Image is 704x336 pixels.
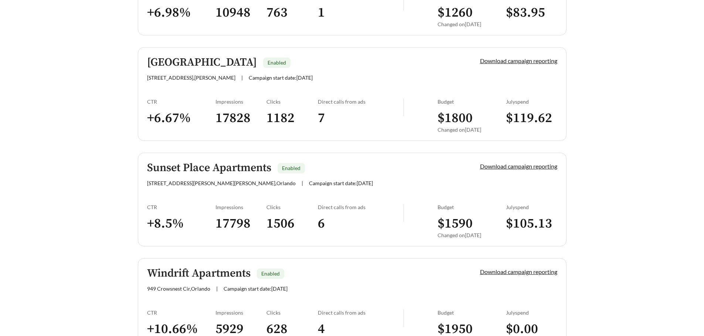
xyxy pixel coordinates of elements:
div: Changed on [DATE] [438,21,506,27]
h3: + 6.67 % [147,110,215,127]
a: Download campaign reporting [480,57,557,64]
img: line [403,98,404,116]
div: Budget [438,98,506,105]
div: CTR [147,98,215,105]
h3: 17828 [215,110,267,127]
div: Impressions [215,309,267,316]
h3: 7 [318,110,403,127]
h3: 763 [266,4,318,21]
a: Download campaign reporting [480,268,557,275]
span: Campaign start date: [DATE] [249,75,313,81]
h3: $ 1260 [438,4,506,21]
h3: $ 83.95 [506,4,557,21]
h3: $ 1590 [438,215,506,232]
div: Clicks [266,309,318,316]
div: Impressions [215,98,267,105]
span: [STREET_ADDRESS] , [PERSON_NAME] [147,75,235,81]
h3: $ 105.13 [506,215,557,232]
img: line [403,204,404,222]
span: Enabled [261,270,280,277]
div: Clicks [266,204,318,210]
div: Direct calls from ads [318,98,403,105]
div: Clicks [266,98,318,105]
h3: $ 1800 [438,110,506,127]
a: Download campaign reporting [480,163,557,170]
span: | [302,180,303,186]
span: Enabled [282,165,300,171]
div: Budget [438,309,506,316]
h3: + 8.5 % [147,215,215,232]
h3: 1182 [266,110,318,127]
a: Sunset Place ApartmentsEnabled[STREET_ADDRESS][PERSON_NAME][PERSON_NAME],Orlando|Campaign start d... [138,153,567,246]
div: July spend [506,204,557,210]
div: CTR [147,309,215,316]
div: CTR [147,204,215,210]
span: Campaign start date: [DATE] [224,285,288,292]
div: Direct calls from ads [318,309,403,316]
h3: 6 [318,215,403,232]
h5: Windrift Apartments [147,267,251,280]
span: | [241,75,243,81]
div: Impressions [215,204,267,210]
div: Changed on [DATE] [438,232,506,238]
h3: 1506 [266,215,318,232]
span: Campaign start date: [DATE] [309,180,373,186]
span: Enabled [268,59,286,66]
div: July spend [506,98,557,105]
h5: [GEOGRAPHIC_DATA] [147,56,257,69]
div: Direct calls from ads [318,204,403,210]
a: [GEOGRAPHIC_DATA]Enabled[STREET_ADDRESS],[PERSON_NAME]|Campaign start date:[DATE]Download campaig... [138,47,567,141]
span: | [216,285,218,292]
div: July spend [506,309,557,316]
h3: 10948 [215,4,267,21]
span: [STREET_ADDRESS][PERSON_NAME][PERSON_NAME] , Orlando [147,180,296,186]
h3: 17798 [215,215,267,232]
h3: $ 119.62 [506,110,557,127]
h3: 1 [318,4,403,21]
h5: Sunset Place Apartments [147,162,271,174]
h3: + 6.98 % [147,4,215,21]
span: 949 Crowsnest Cir , Orlando [147,285,210,292]
img: line [403,309,404,327]
div: Budget [438,204,506,210]
div: Changed on [DATE] [438,127,506,133]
